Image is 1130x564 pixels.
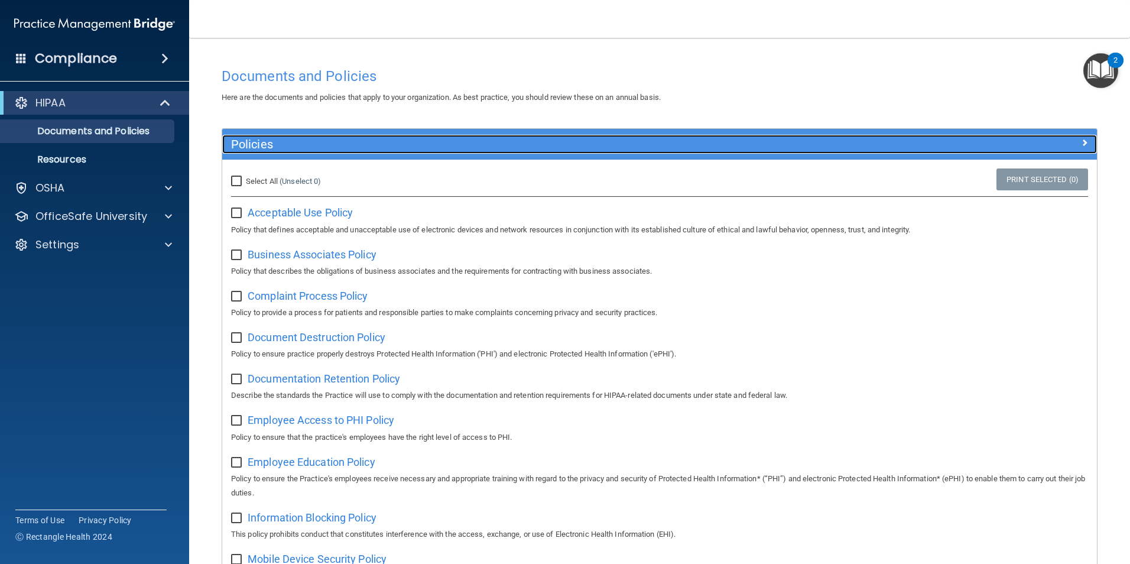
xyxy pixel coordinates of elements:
[35,96,66,110] p: HIPAA
[280,177,321,186] a: (Unselect 0)
[14,96,171,110] a: HIPAA
[231,388,1088,403] p: Describe the standards the Practice will use to comply with the documentation and retention requi...
[248,206,353,219] span: Acceptable Use Policy
[14,181,172,195] a: OSHA
[14,209,172,223] a: OfficeSafe University
[79,514,132,526] a: Privacy Policy
[222,93,661,102] span: Here are the documents and policies that apply to your organization. As best practice, you should...
[14,238,172,252] a: Settings
[1083,53,1118,88] button: Open Resource Center, 2 new notifications
[35,238,79,252] p: Settings
[248,414,394,426] span: Employee Access to PHI Policy
[231,306,1088,320] p: Policy to provide a process for patients and responsible parties to make complaints concerning pr...
[231,264,1088,278] p: Policy that describes the obligations of business associates and the requirements for contracting...
[231,472,1088,500] p: Policy to ensure the Practice's employees receive necessary and appropriate training with regard ...
[248,331,385,343] span: Document Destruction Policy
[15,514,64,526] a: Terms of Use
[231,223,1088,237] p: Policy that defines acceptable and unacceptable use of electronic devices and network resources i...
[231,430,1088,445] p: Policy to ensure that the practice's employees have the right level of access to PHI.
[8,125,169,137] p: Documents and Policies
[222,69,1097,84] h4: Documents and Policies
[996,168,1088,190] a: Print Selected (0)
[926,480,1116,527] iframe: Drift Widget Chat Controller
[248,456,375,468] span: Employee Education Policy
[231,135,1088,154] a: Policies
[231,347,1088,361] p: Policy to ensure practice properly destroys Protected Health Information ('PHI') and electronic P...
[248,511,376,524] span: Information Blocking Policy
[15,531,112,543] span: Ⓒ Rectangle Health 2024
[248,248,376,261] span: Business Associates Policy
[231,177,245,186] input: Select All (Unselect 0)
[231,138,869,151] h5: Policies
[248,372,400,385] span: Documentation Retention Policy
[35,209,147,223] p: OfficeSafe University
[14,12,175,36] img: PMB logo
[231,527,1088,542] p: This policy prohibits conduct that constitutes interference with the access, exchange, or use of ...
[248,290,368,302] span: Complaint Process Policy
[246,177,278,186] span: Select All
[35,50,117,67] h4: Compliance
[1113,60,1118,76] div: 2
[35,181,65,195] p: OSHA
[8,154,169,166] p: Resources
